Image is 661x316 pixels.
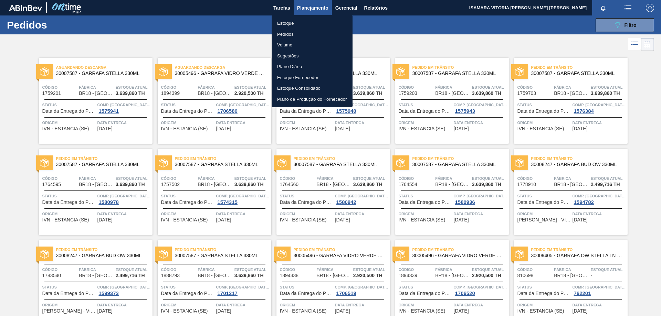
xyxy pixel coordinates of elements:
[272,83,353,94] a: Estoque Consolidado
[272,51,353,62] a: Sugestões
[272,72,353,83] a: Estoque Fornecedor
[272,40,353,51] a: Volume
[272,94,353,105] a: Plano de Produção do Fornecedor
[272,29,353,40] a: Pedidos
[272,18,353,29] a: Estoque
[272,61,353,72] a: Plano Diário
